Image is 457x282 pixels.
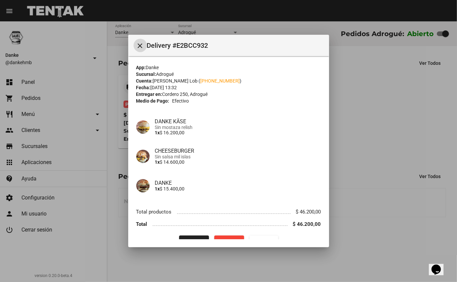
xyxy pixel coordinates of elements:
[155,186,321,191] p: $ 15.400,00
[136,42,144,50] mat-icon: Cerrar
[249,236,278,248] button: Imprimir
[155,130,160,135] b: 1x
[155,154,321,159] span: Sin salsa mil islas
[155,186,160,191] b: 1x
[255,239,273,244] span: Imprimir
[136,91,321,98] div: Cordero 250, Adrogué
[155,159,321,165] p: $ 14.600,00
[136,150,150,163] img: eb7e7812-101c-4ce3-b4d5-6061c3a10de0.png
[136,98,169,104] strong: Medio de Pago:
[184,239,204,244] span: Procesar
[136,92,162,97] strong: Entregar en:
[155,125,321,130] span: Sin mostaza relish
[429,255,450,275] iframe: chat widget
[220,239,239,244] span: Cancelar
[136,78,153,84] strong: Cuenta:
[136,120,150,134] img: 2b596d90-570e-4ac5-a3d8-dee56aff8087.png
[134,39,147,52] button: Cerrar
[155,159,160,165] b: 1x
[136,218,321,230] li: Total $ 46.200,00
[136,71,321,78] div: Adrogué
[172,98,189,104] span: Efectivo
[136,179,150,192] img: 9b67af88-acb8-4e0b-8250-5d5c40f1c61a.png
[147,40,324,51] span: Delivery #E2BCC932
[136,78,321,84] div: [PERSON_NAME] Lob ( )
[214,236,244,248] button: Cancelar
[155,118,321,125] h4: DANKE KÄSE
[179,236,209,248] button: Procesar
[136,206,321,218] li: Total productos $ 46.200,00
[136,65,146,70] strong: App:
[155,130,321,135] p: $ 16.200,00
[136,72,156,77] strong: Sucursal:
[155,148,321,154] h4: CHEESEBURGER
[155,180,321,186] h4: DANKE
[201,78,240,84] a: [PHONE_NUMBER]
[136,64,321,71] div: Danke
[136,84,321,91] div: [DATE] 13:32
[136,85,151,90] strong: Fecha:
